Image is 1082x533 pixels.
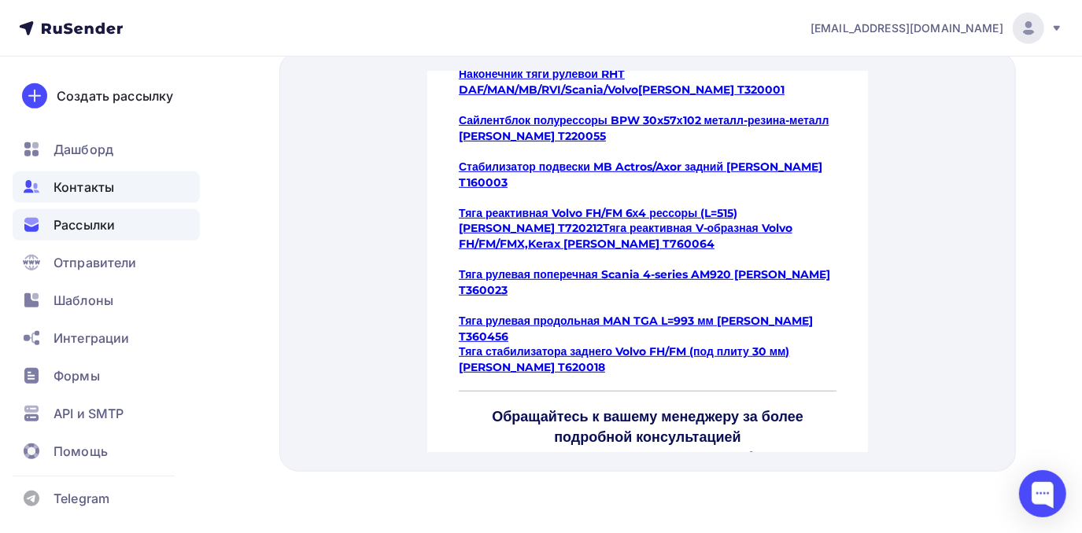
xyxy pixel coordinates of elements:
[54,140,113,159] span: Дашборд
[54,366,100,385] span: Формы
[811,13,1063,44] a: [EMAIL_ADDRESS][DOMAIN_NAME]
[65,336,376,373] strong: Обращайтесь к вашему менеджеру за более подробной консультацией
[54,442,108,461] span: Помощь
[13,285,200,316] a: Шаблоны
[31,319,409,320] table: divider
[54,489,109,508] span: Telegram
[13,247,200,278] a: Отправители
[54,253,137,272] span: Отправители
[31,196,403,226] a: Тяга рулевая поперечная Scania 4-series AM920 [PERSON_NAME] T360023
[54,178,114,197] span: Контакты
[31,88,395,118] a: Стабилизатор подвески MB Actros/Axor задний [PERSON_NAME] T160003
[31,273,363,303] a: Тяга стабилизатора заднего Volvo FH/FM (под плиту 30 мм) [PERSON_NAME] T620018
[811,20,1003,36] span: [EMAIL_ADDRESS][DOMAIN_NAME]
[31,42,402,72] a: Сайлентблок полурессоры BPW 30x57х102 металл-резина-металл [PERSON_NAME] T220055
[54,404,124,423] span: API и SMTP
[57,86,173,105] div: Создать рассылку
[13,209,200,241] a: Рассылки
[54,329,129,347] span: Интеграции
[101,165,287,179] strong: Kerax [PERSON_NAME] T760064
[13,360,200,391] a: Формы
[31,242,386,272] a: Тяга рулевая продольная MAN TGA L=993 мм [PERSON_NAME] T360456
[31,134,365,179] a: Тяга реактивная Volvo FH/FM 6х4 рессоры (L=515) [PERSON_NAME] T720212Тяга реактивная V-образная V...
[13,134,200,165] a: Дашборд
[13,171,200,203] a: Контакты
[54,215,115,234] span: Рассылки
[211,11,357,25] strong: [PERSON_NAME] T320001
[54,291,113,310] span: Шаблоны
[114,377,326,394] strong: и ждем вас на наших складах!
